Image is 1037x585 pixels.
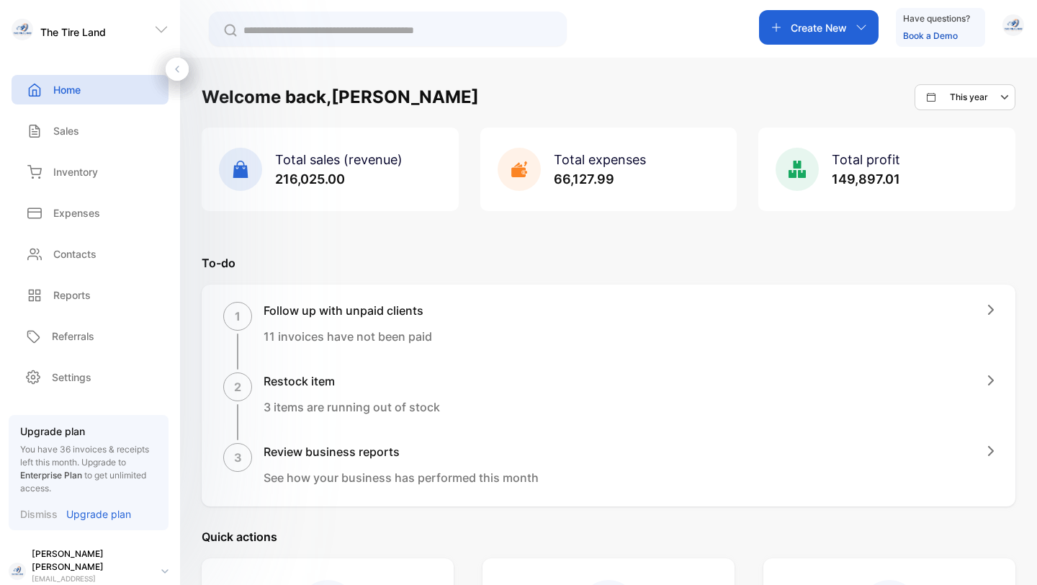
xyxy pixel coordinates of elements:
[40,24,106,40] p: The Tire Land
[832,152,900,167] span: Total profit
[53,205,100,220] p: Expenses
[554,171,614,187] span: 66,127.99
[20,457,146,494] span: Upgrade to to get unlimited access.
[52,370,91,385] p: Settings
[832,171,900,187] span: 149,897.01
[202,84,479,110] h1: Welcome back, [PERSON_NAME]
[52,329,94,344] p: Referrals
[53,287,91,303] p: Reports
[950,91,988,104] p: This year
[53,164,98,179] p: Inventory
[12,19,33,40] img: logo
[264,443,539,460] h1: Review business reports
[264,328,432,345] p: 11 invoices have not been paid
[235,308,241,325] p: 1
[903,12,970,26] p: Have questions?
[759,10,879,45] button: Create New
[53,82,81,97] p: Home
[53,246,96,262] p: Contacts
[20,506,58,522] p: Dismiss
[32,548,150,573] p: [PERSON_NAME] [PERSON_NAME]
[202,528,1015,545] p: Quick actions
[264,469,539,486] p: See how your business has performed this month
[20,443,157,495] p: You have 36 invoices & receipts left this month.
[234,449,242,466] p: 3
[1002,14,1024,36] img: avatar
[791,20,847,35] p: Create New
[202,254,1015,272] p: To-do
[264,302,432,319] h1: Follow up with unpaid clients
[264,372,440,390] h1: Restock item
[915,84,1015,110] button: This year
[554,152,646,167] span: Total expenses
[58,506,131,522] a: Upgrade plan
[20,424,157,439] p: Upgrade plan
[1002,10,1024,45] button: avatar
[275,152,403,167] span: Total sales (revenue)
[66,506,131,522] p: Upgrade plan
[275,171,345,187] span: 216,025.00
[234,378,241,396] p: 2
[53,123,79,138] p: Sales
[9,563,26,580] img: profile
[20,470,82,481] span: Enterprise Plan
[903,30,958,41] a: Book a Demo
[264,398,440,416] p: 3 items are running out of stock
